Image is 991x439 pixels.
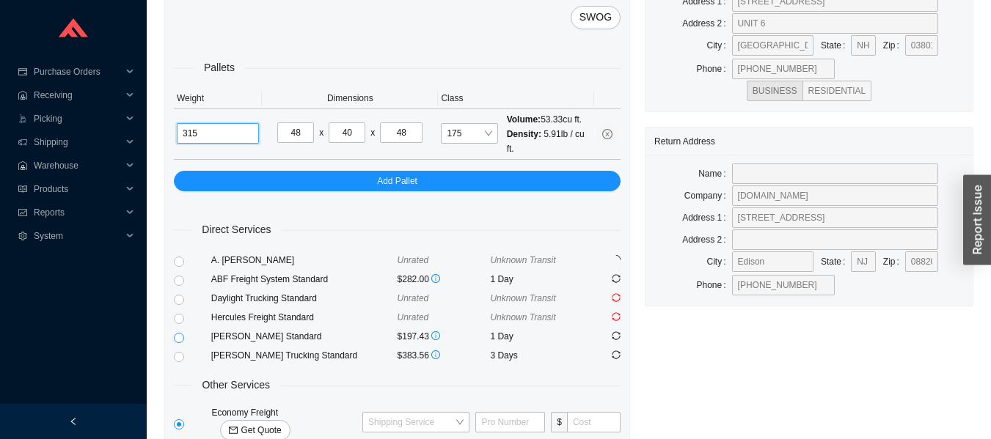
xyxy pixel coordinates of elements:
span: credit-card [18,67,28,76]
div: 53.33 cu ft. [507,112,591,127]
span: mail [229,426,238,436]
span: sync [612,293,621,302]
div: $197.43 [398,329,491,344]
label: State [821,35,851,56]
input: L [277,122,314,143]
span: RESIDENTIAL [808,86,866,96]
div: x [319,125,323,140]
span: Add Pallet [377,174,417,188]
div: 1 Day [490,272,583,287]
div: [PERSON_NAME] Trucking Standard [211,348,398,363]
span: Unrated [398,255,429,265]
span: Unrated [398,312,429,322]
div: ABF Freight System Standard [211,272,398,287]
div: 3 Days [490,348,583,363]
span: info-circle [431,274,440,283]
span: Direct Services [191,221,281,238]
label: Address 2 [682,229,731,250]
button: SWOG [571,6,621,29]
span: Receiving [34,84,122,107]
div: 5.91 lb / cu ft. [507,127,591,156]
span: sync [612,350,621,359]
span: read [18,185,28,193]
label: Phone [697,59,732,79]
span: 175 [447,124,491,143]
label: State [821,251,851,272]
div: [PERSON_NAME] Standard [211,329,398,344]
div: Hercules Freight Standard [211,310,398,325]
span: SWOG [579,9,612,26]
span: Warehouse [34,154,122,177]
span: Reports [34,201,122,224]
button: Add Pallet [174,171,621,191]
span: Unrated [398,293,429,303]
span: Unknown Transit [490,293,555,303]
input: Pro Number [475,412,545,432]
span: info-circle [431,350,440,359]
span: Other Services [191,377,280,394]
span: sync [612,312,621,321]
label: Phone [697,275,732,295]
input: H [380,122,423,143]
input: W [329,122,365,143]
span: Unknown Transit [490,255,555,265]
div: 1 Day [490,329,583,344]
span: fund [18,208,28,217]
span: Density: [507,129,541,139]
input: Cost [567,412,621,432]
span: sync [612,274,621,283]
label: Address 2 [682,13,731,34]
button: close-circle [597,124,618,144]
span: Volume: [507,114,541,125]
span: Get Quote [241,423,281,438]
span: $ [551,412,567,432]
div: x [370,125,375,140]
span: setting [18,232,28,240]
label: Zip [883,35,905,56]
div: A. [PERSON_NAME] [211,253,398,268]
th: Weight [174,88,262,109]
div: Return Address [654,128,964,155]
label: City [707,251,732,272]
label: Address 1 [682,207,731,228]
span: Pallets [194,59,245,76]
div: $383.56 [398,348,491,363]
span: System [34,224,122,248]
span: BUSINESS [753,86,797,96]
span: Shipping [34,130,122,154]
span: sync [612,331,621,340]
label: Zip [883,251,905,272]
th: Class [438,88,594,109]
label: City [707,35,732,56]
label: Name [698,163,731,184]
th: Dimensions [262,88,438,109]
span: left [69,417,78,426]
div: Daylight Trucking Standard [211,291,398,306]
div: $282.00 [398,272,491,287]
label: Company [684,185,732,206]
span: Products [34,177,122,201]
span: Picking [34,107,122,130]
span: loading [610,254,622,265]
span: info-circle [431,331,440,340]
span: Purchase Orders [34,60,122,84]
span: Unknown Transit [490,312,555,322]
